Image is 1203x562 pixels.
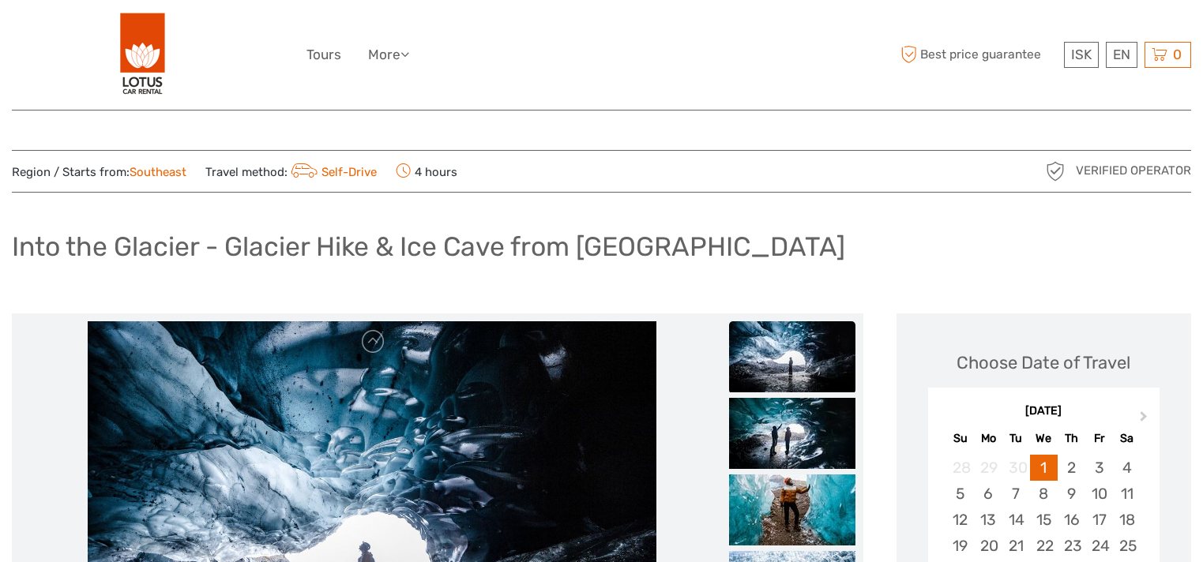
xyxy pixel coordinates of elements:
[946,533,974,559] div: Choose Sunday, October 19th, 2025
[205,160,377,182] span: Travel method:
[1106,42,1137,68] div: EN
[957,350,1130,375] div: Choose Date of Travel
[946,428,974,449] div: Su
[1002,533,1030,559] div: Choose Tuesday, October 21st, 2025
[946,455,974,481] div: Not available Sunday, September 28th, 2025
[1030,481,1058,507] div: Choose Wednesday, October 8th, 2025
[1058,507,1085,533] div: Choose Thursday, October 16th, 2025
[1085,533,1113,559] div: Choose Friday, October 24th, 2025
[1085,481,1113,507] div: Choose Friday, October 10th, 2025
[1113,455,1141,481] div: Choose Saturday, October 4th, 2025
[1030,455,1058,481] div: Choose Wednesday, October 1st, 2025
[974,428,1002,449] div: Mo
[1171,47,1184,62] span: 0
[1058,428,1085,449] div: Th
[1113,533,1141,559] div: Choose Saturday, October 25th, 2025
[1030,428,1058,449] div: We
[946,507,974,533] div: Choose Sunday, October 12th, 2025
[974,533,1002,559] div: Choose Monday, October 20th, 2025
[1113,428,1141,449] div: Sa
[897,42,1060,68] span: Best price guarantee
[729,398,855,469] img: 3ad9d79f852541ee9cb44058c951d10e_slider_thumbnail.jpeg
[288,165,377,179] a: Self-Drive
[130,165,186,179] a: Southeast
[729,321,855,392] img: 17ed1b0f5e48432389c91d73eba5b8e6_slider_thumbnail.jpeg
[974,481,1002,507] div: Choose Monday, October 6th, 2025
[1085,428,1113,449] div: Fr
[1002,428,1030,449] div: Tu
[12,164,186,181] span: Region / Starts from:
[1085,507,1113,533] div: Choose Friday, October 17th, 2025
[1133,407,1158,433] button: Next Month
[1058,533,1085,559] div: Choose Thursday, October 23rd, 2025
[928,403,1160,420] div: [DATE]
[1002,507,1030,533] div: Choose Tuesday, October 14th, 2025
[1030,533,1058,559] div: Choose Wednesday, October 22nd, 2025
[396,160,457,182] span: 4 hours
[946,481,974,507] div: Choose Sunday, October 5th, 2025
[974,455,1002,481] div: Not available Monday, September 29th, 2025
[120,12,166,98] img: 443-e2bd2384-01f0-477a-b1bf-f993e7f52e7d_logo_big.png
[306,43,341,66] a: Tours
[12,230,845,263] h1: Into the Glacier - Glacier Hike & Ice Cave from [GEOGRAPHIC_DATA]
[1058,481,1085,507] div: Choose Thursday, October 9th, 2025
[974,507,1002,533] div: Choose Monday, October 13th, 2025
[368,43,409,66] a: More
[1113,507,1141,533] div: Choose Saturday, October 18th, 2025
[1002,455,1030,481] div: Not available Tuesday, September 30th, 2025
[1058,455,1085,481] div: Choose Thursday, October 2nd, 2025
[1076,163,1191,179] span: Verified Operator
[1002,481,1030,507] div: Choose Tuesday, October 7th, 2025
[1071,47,1092,62] span: ISK
[1113,481,1141,507] div: Choose Saturday, October 11th, 2025
[1043,159,1068,184] img: verified_operator_grey_128.png
[1085,455,1113,481] div: Choose Friday, October 3rd, 2025
[729,474,855,545] img: 955299a6dff6426a9e0c3582f42d1b96_slider_thumbnail.jpeg
[1030,507,1058,533] div: Choose Wednesday, October 15th, 2025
